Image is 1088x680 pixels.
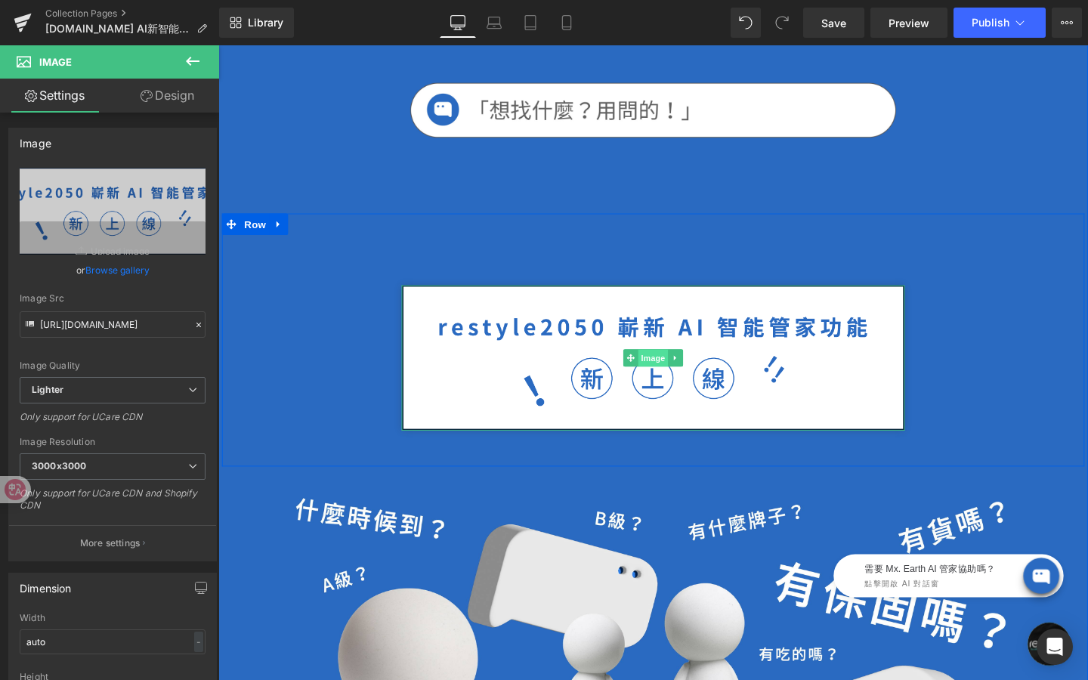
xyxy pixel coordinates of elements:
[20,360,206,371] div: Image Quality
[20,128,51,150] div: Image
[54,177,73,199] a: Expand / Collapse
[20,311,206,338] input: Link
[248,16,283,29] span: Library
[20,262,206,278] div: or
[20,573,72,595] div: Dimension
[512,8,549,38] a: Tablet
[731,8,761,38] button: Undo
[20,487,206,521] div: Only support for UCare CDN and Shopify CDN
[20,437,206,447] div: Image Resolution
[889,15,929,31] span: Preview
[473,320,489,338] a: Expand / Collapse
[20,613,206,623] div: Width
[20,629,206,654] input: auto
[441,320,473,338] span: Image
[9,525,216,561] button: More settings
[219,8,294,38] a: New Library
[476,8,512,38] a: Laptop
[767,8,797,38] button: Redo
[85,257,150,283] a: Browse gallery
[1037,629,1073,665] div: Open Intercom Messenger
[45,8,219,20] a: Collection Pages
[32,384,63,395] b: Lighter
[20,411,206,433] div: Only support for UCare CDN
[870,8,947,38] a: Preview
[45,23,190,35] span: [DOMAIN_NAME] AI新智能管家
[972,17,1009,29] span: Publish
[23,177,54,199] span: Row
[821,15,846,31] span: Save
[80,536,141,550] p: More settings
[549,8,585,38] a: Mobile
[851,607,896,652] div: 打開聊天
[194,632,203,652] div: -
[954,8,1046,38] button: Publish
[20,293,206,304] div: Image Src
[440,8,476,38] a: Desktop
[1052,8,1082,38] button: More
[113,79,222,113] a: Design
[32,460,86,471] b: 3000x3000
[39,56,72,68] span: Image
[597,516,899,592] iframe: Tiledesk Widget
